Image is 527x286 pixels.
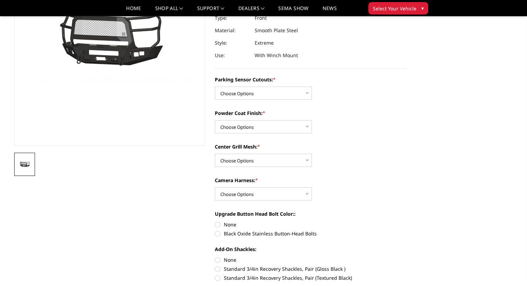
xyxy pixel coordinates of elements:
iframe: Chat Widget [492,253,527,286]
label: Center Grill Mesh: [215,143,406,150]
span: Select Your Vehicle [373,5,416,12]
label: Upgrade Button Head Bolt Color:: [215,210,406,217]
a: Dealers [238,6,265,16]
dd: Extreme [255,37,274,49]
label: Black Oxide Stainless Button-Head Bolts [215,230,406,237]
a: Support [197,6,225,16]
a: SEMA Show [278,6,308,16]
dd: Smooth Plate Steel [255,24,298,37]
dt: Material: [215,24,249,37]
label: Powder Coat Finish: [215,109,406,117]
span: ▾ [421,5,424,12]
label: None [215,256,406,263]
dd: With Winch Mount [255,49,298,62]
label: Standard 3/4in Recovery Shackles, Pair (Textured Black) [215,274,406,281]
a: shop all [155,6,183,16]
label: None [215,221,406,228]
dt: Type: [215,12,249,24]
label: Camera Harness: [215,177,406,184]
a: Home [126,6,141,16]
img: 2024-2025 Chevrolet 2500-3500 - A2 Series - Extreme Front Bumper (winch mount) [16,161,33,169]
dt: Style: [215,37,249,49]
dd: Front [255,12,267,24]
button: Select Your Vehicle [368,2,428,15]
label: Add-On Shackles: [215,245,406,253]
dt: Use: [215,49,249,62]
label: Parking Sensor Cutouts: [215,76,406,83]
label: Standard 3/4in Recovery Shackles, Pair (Gloss Black ) [215,265,406,272]
a: News [322,6,336,16]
